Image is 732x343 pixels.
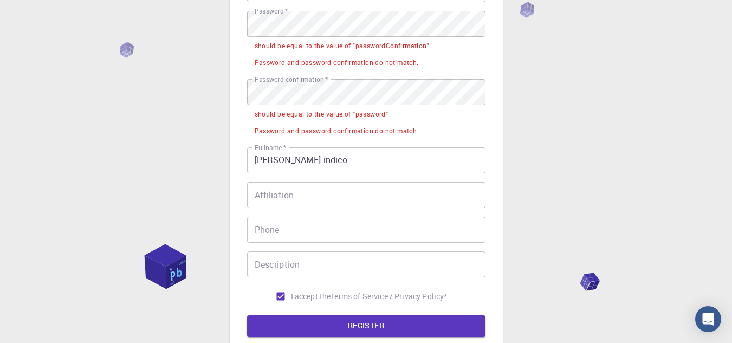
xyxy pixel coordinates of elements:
[291,291,331,302] span: I accept the
[255,57,419,68] div: Password and password confirmation do not match.
[255,109,388,120] div: should be equal to the value of "password"
[255,126,419,137] div: Password and password confirmation do not match.
[255,75,328,84] label: Password confirmation
[255,143,286,152] label: Fullname
[255,41,430,51] div: should be equal to the value of "passwordConfirmation"
[247,315,485,337] button: REGISTER
[255,7,288,16] label: Password
[695,306,721,332] div: Open Intercom Messenger
[331,291,447,302] a: Terms of Service / Privacy Policy*
[331,291,447,302] p: Terms of Service / Privacy Policy *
